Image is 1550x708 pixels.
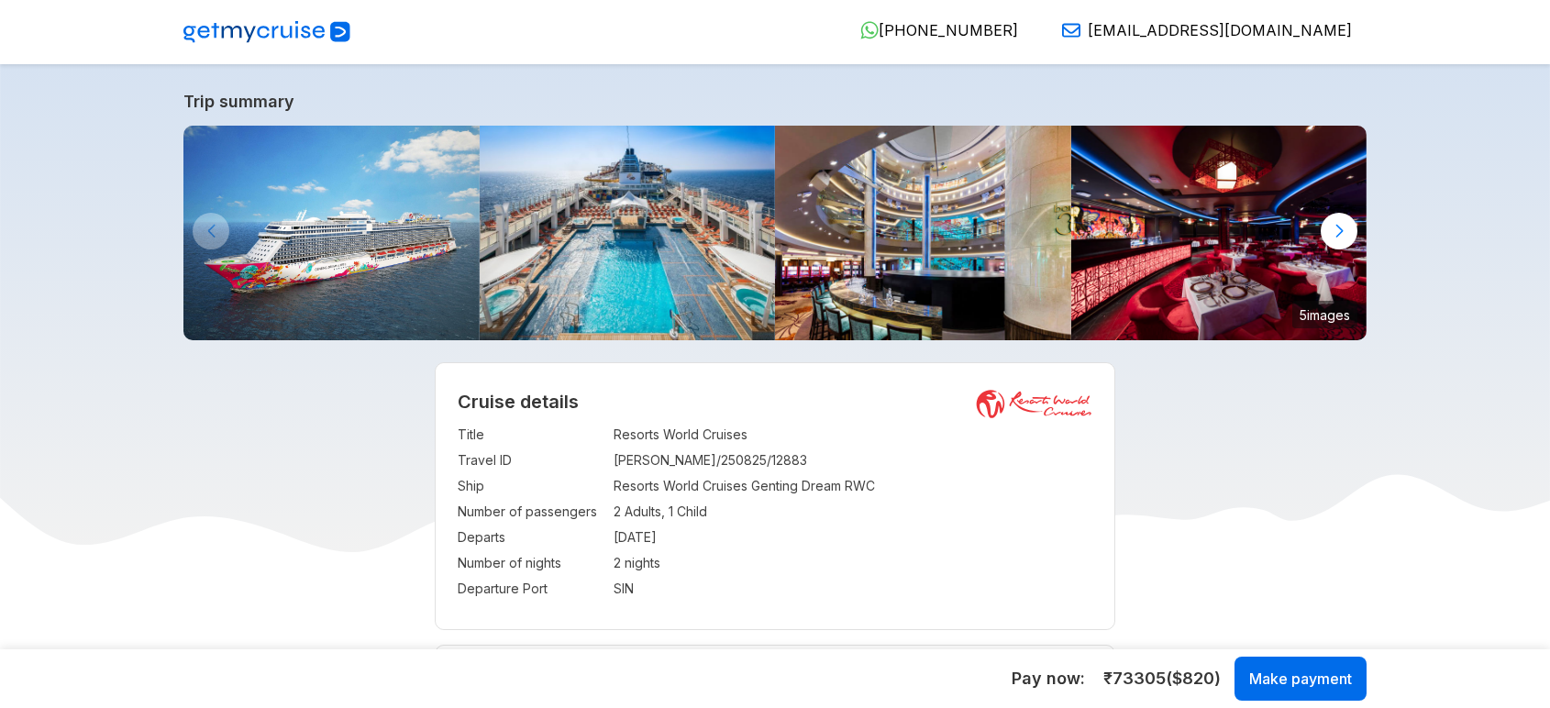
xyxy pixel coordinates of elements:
[458,448,604,473] td: Travel ID
[604,576,614,602] td: :
[458,525,604,550] td: Departs
[604,499,614,525] td: :
[480,126,776,340] img: Main-Pool-800x533.jpg
[1062,21,1080,39] img: Email
[614,576,1093,602] td: SIN
[1234,657,1367,701] button: Make payment
[1088,21,1352,39] span: [EMAIL_ADDRESS][DOMAIN_NAME]
[1012,668,1085,690] h5: Pay now:
[846,21,1018,39] a: [PHONE_NUMBER]
[183,126,480,340] img: GentingDreambyResortsWorldCruises-KlookIndia.jpg
[458,422,604,448] td: Title
[614,473,1093,499] td: Resorts World Cruises Genting Dream RWC
[604,422,614,448] td: :
[604,525,614,550] td: :
[458,391,1093,413] h2: Cruise details
[183,92,1367,111] a: Trip summary
[1047,21,1352,39] a: [EMAIL_ADDRESS][DOMAIN_NAME]
[614,422,1093,448] td: Resorts World Cruises
[1292,301,1357,328] small: 5 images
[604,473,614,499] td: :
[879,21,1018,39] span: [PHONE_NUMBER]
[860,21,879,39] img: WhatsApp
[614,525,1093,550] td: [DATE]
[1071,126,1367,340] img: 16.jpg
[604,550,614,576] td: :
[458,499,604,525] td: Number of passengers
[614,448,1093,473] td: [PERSON_NAME]/250825/12883
[1103,667,1221,691] span: ₹ 73305 ($ 820 )
[614,550,1093,576] td: 2 nights
[604,448,614,473] td: :
[458,473,604,499] td: Ship
[614,499,1093,525] td: 2 Adults, 1 Child
[775,126,1071,340] img: 4.jpg
[458,576,604,602] td: Departure Port
[458,550,604,576] td: Number of nights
